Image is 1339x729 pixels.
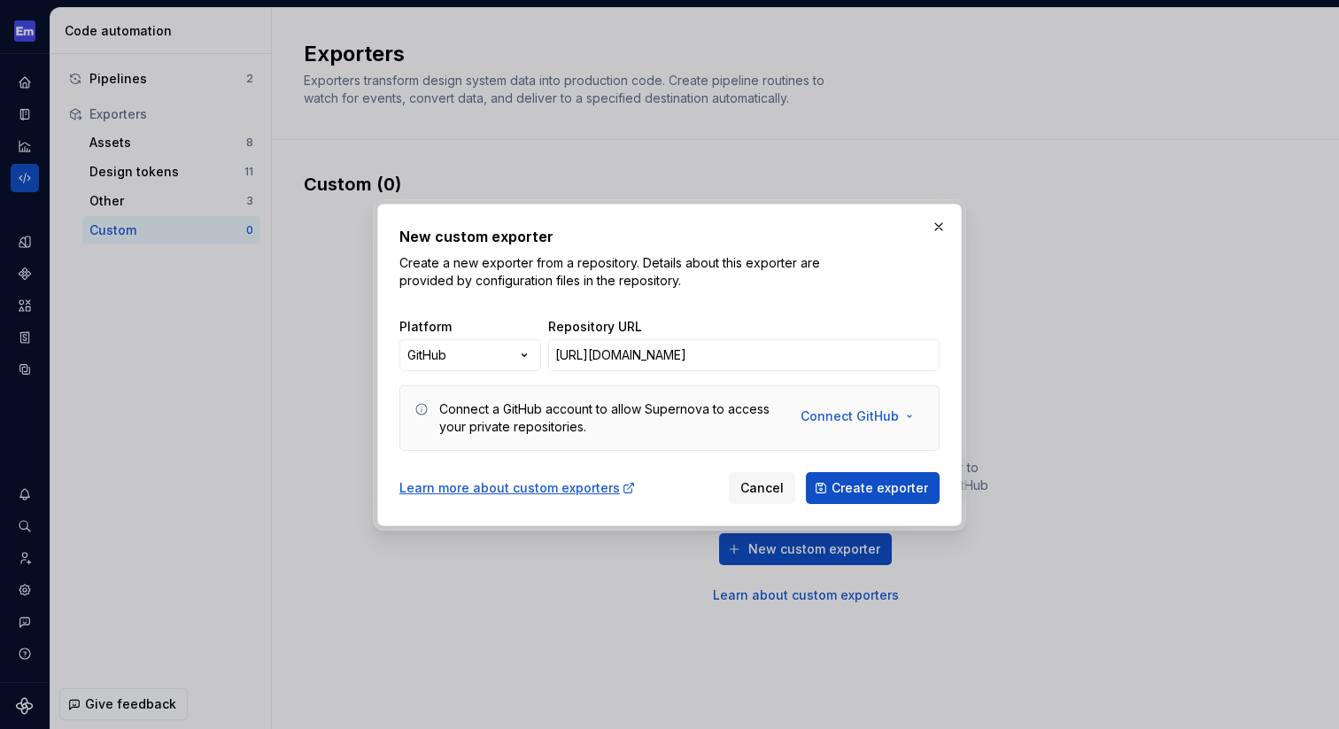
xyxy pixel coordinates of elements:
h2: New custom exporter [399,226,940,247]
label: Platform [399,318,452,336]
a: Learn more about custom exporters [399,479,636,497]
p: Create a new exporter from a repository. Details about this exporter are provided by configuratio... [399,254,824,290]
span: Cancel [740,479,784,497]
label: Repository URL [548,318,642,336]
button: Connect GitHub [789,400,925,432]
button: Cancel [729,472,795,504]
span: Create exporter [832,479,928,497]
div: Connect a GitHub account to allow Supernova to access your private repositories. [439,400,778,436]
span: Connect GitHub [801,407,899,425]
button: Create exporter [806,472,940,504]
